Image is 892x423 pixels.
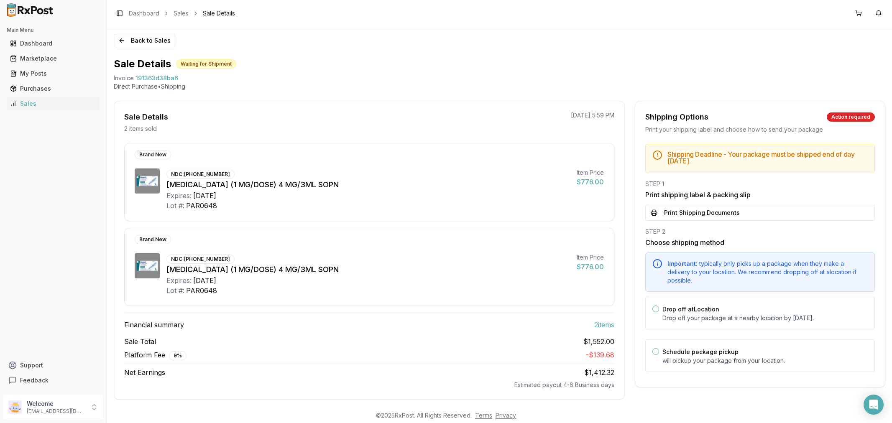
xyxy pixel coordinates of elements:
[583,336,614,347] span: $1,552.00
[135,253,160,278] img: Ozempic (1 MG/DOSE) 4 MG/3ML SOPN
[7,51,100,66] a: Marketplace
[645,125,875,134] div: Print your shipping label and choose how to send your package
[166,179,570,191] div: [MEDICAL_DATA] (1 MG/DOSE) 4 MG/3ML SOPN
[7,36,100,51] a: Dashboard
[124,320,184,330] span: Financial summary
[645,205,875,221] button: Print Shipping Documents
[7,66,100,81] a: My Posts
[124,367,165,377] span: Net Earnings
[169,351,187,360] div: 9 %
[114,57,171,71] h1: Sale Details
[124,350,187,360] span: Platform Fee
[114,82,885,91] p: Direct Purchase • Shipping
[124,381,614,389] div: Estimated payout 4-6 Business days
[20,376,49,385] span: Feedback
[193,275,216,285] div: [DATE]
[645,111,708,123] div: Shipping Options
[864,395,884,415] div: Open Intercom Messenger
[3,3,57,17] img: RxPost Logo
[10,99,97,108] div: Sales
[645,237,875,247] h3: Choose shipping method
[124,111,168,123] div: Sale Details
[496,412,516,419] a: Privacy
[10,84,97,93] div: Purchases
[10,39,97,48] div: Dashboard
[662,348,739,355] label: Schedule package pickup
[27,400,85,408] p: Welcome
[135,150,171,159] div: Brand New
[645,227,875,236] div: STEP 2
[129,9,159,18] a: Dashboard
[166,275,192,285] div: Expires:
[193,191,216,201] div: [DATE]
[166,255,235,264] div: NDC: [PHONE_NUMBER]
[667,260,698,267] span: Important:
[10,54,97,63] div: Marketplace
[577,168,604,177] div: Item Price
[3,67,103,80] button: My Posts
[594,320,614,330] span: 2 item s
[114,74,134,82] div: Invoice
[124,336,156,347] span: Sale Total
[10,69,97,78] div: My Posts
[3,52,103,65] button: Marketplace
[166,191,192,201] div: Expires:
[7,27,100,33] h2: Main Menu
[3,37,103,50] button: Dashboard
[203,9,235,18] span: Sale Details
[475,412,492,419] a: Terms
[8,400,22,414] img: User avatar
[135,235,171,244] div: Brand New
[571,111,614,120] p: [DATE] 5:59 PM
[166,201,184,211] div: Lot #:
[176,59,236,69] div: Waiting for Shipment
[577,177,604,187] div: $776.00
[577,262,604,272] div: $776.00
[186,285,217,296] div: PAR0648
[135,168,160,194] img: Ozempic (1 MG/DOSE) 4 MG/3ML SOPN
[166,170,235,179] div: NDC: [PHONE_NUMBER]
[662,306,719,313] label: Drop off at Location
[662,314,868,322] p: Drop off your package at a nearby location by [DATE] .
[827,112,875,122] div: Action required
[577,253,604,262] div: Item Price
[7,96,100,111] a: Sales
[186,201,217,211] div: PAR0648
[3,97,103,110] button: Sales
[7,81,100,96] a: Purchases
[129,9,235,18] nav: breadcrumb
[124,125,157,133] p: 2 items sold
[3,82,103,95] button: Purchases
[135,74,178,82] span: 191363d38ba6
[3,373,103,388] button: Feedback
[114,34,175,47] button: Back to Sales
[3,358,103,373] button: Support
[667,151,868,164] h5: Shipping Deadline - Your package must be shipped end of day [DATE] .
[645,190,875,200] h3: Print shipping label & packing slip
[586,351,614,359] span: - $139.68
[166,264,570,275] div: [MEDICAL_DATA] (1 MG/DOSE) 4 MG/3ML SOPN
[645,180,875,188] div: STEP 1
[662,357,868,365] p: will pickup your package from your location.
[27,408,85,415] p: [EMAIL_ADDRESS][DOMAIN_NAME]
[584,368,614,377] span: $1,412.32
[166,285,184,296] div: Lot #:
[667,260,868,285] div: typically only picks up a package when they make a delivery to your location. We recommend droppi...
[174,9,189,18] a: Sales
